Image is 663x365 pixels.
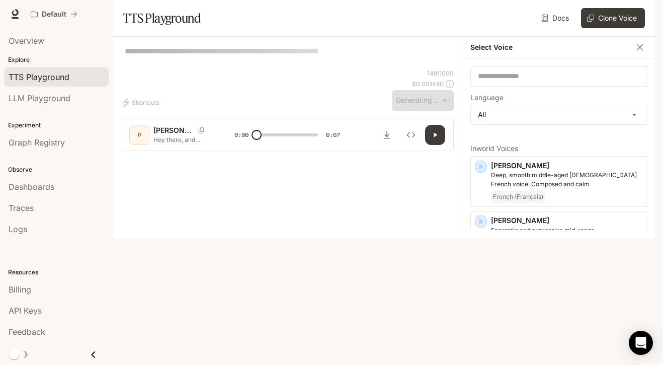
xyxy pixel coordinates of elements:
[326,130,340,140] span: 0:07
[581,8,645,28] button: Clone Voice
[470,94,504,101] p: Language
[121,95,163,111] button: Shortcuts
[412,80,444,88] p: $ 0.001480
[42,10,66,19] p: Default
[427,69,454,78] p: 148 / 1000
[377,125,397,145] button: Download audio
[491,215,643,226] p: [PERSON_NAME]
[123,8,201,28] h1: TTS Playground
[471,105,647,124] div: All
[153,125,194,135] p: [PERSON_NAME]
[629,331,653,355] div: Open Intercom Messenger
[26,4,82,24] button: All workspaces
[491,171,643,189] p: Deep, smooth middle-aged male French voice. Composed and calm
[234,130,248,140] span: 0:00
[401,125,421,145] button: Inspect
[131,127,147,143] div: D
[470,145,647,152] p: Inworld Voices
[491,191,545,203] span: French (Français)
[153,135,210,144] p: Hey there, and welcome back to the show! We've got a fascinating episode lined up [DATE], includi...
[539,8,573,28] a: Docs
[491,161,643,171] p: [PERSON_NAME]
[194,127,208,133] button: Copy Voice ID
[491,226,643,244] p: Energetic and expressive mid-range male voice, with a mildly nasal quality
